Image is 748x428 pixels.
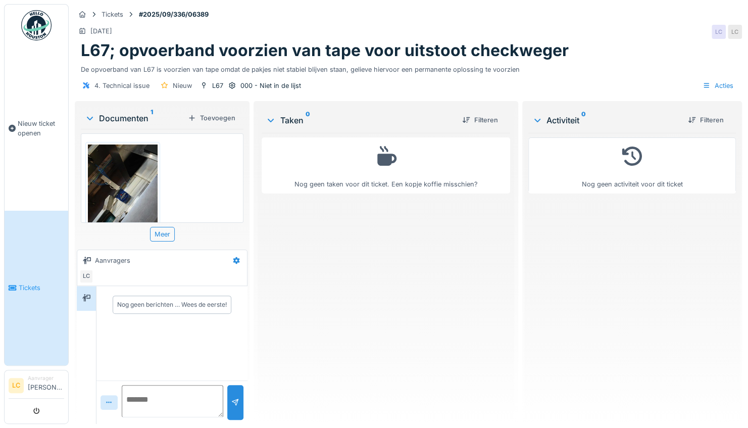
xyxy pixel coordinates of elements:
img: Badge_color-CXgf-gQk.svg [21,10,52,40]
div: LC [728,25,742,39]
div: Nieuw [173,81,192,90]
div: Activiteit [532,114,680,126]
div: Aanvragers [95,256,130,265]
div: Filteren [458,113,502,127]
sup: 1 [151,112,153,124]
a: Tickets [5,211,68,366]
div: LC [712,25,726,39]
div: Filteren [684,113,728,127]
sup: 0 [581,114,586,126]
strong: #2025/09/336/06389 [135,10,213,19]
div: 000 - Niet in de lijst [240,81,301,90]
div: Documenten [85,112,184,124]
div: LC [79,269,93,283]
div: Acties [698,78,738,93]
div: Nog geen activiteit voor dit ticket [535,142,729,189]
a: LC Aanvrager[PERSON_NAME] [9,374,64,399]
span: Tickets [19,283,64,293]
li: [PERSON_NAME] [28,374,64,396]
div: L67 [212,81,223,90]
a: Nieuw ticket openen [5,46,68,211]
div: Nog geen berichten … Wees de eerste! [117,300,227,309]
div: Nog geen taken voor dit ticket. Een kopje koffie misschien? [268,142,504,189]
div: [DATE] [90,26,112,36]
span: Nieuw ticket openen [18,119,64,138]
li: LC [9,378,24,393]
div: Toevoegen [184,111,239,125]
img: 40fv3tttj72j3osnznom6vocaq61 [88,145,158,237]
div: Tickets [102,10,123,19]
div: De opvoerband van L67 is voorzien van tape omdat de pakjes niet stabiel blijven staan, gelieve hi... [81,61,736,74]
div: Aanvrager [28,374,64,382]
div: 4. Technical issue [94,81,149,90]
div: Taken [266,114,454,126]
div: Meer [150,227,175,242]
h1: L67; opvoerband voorzien van tape voor uitstoot checkweger [81,41,569,60]
sup: 0 [305,114,310,126]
